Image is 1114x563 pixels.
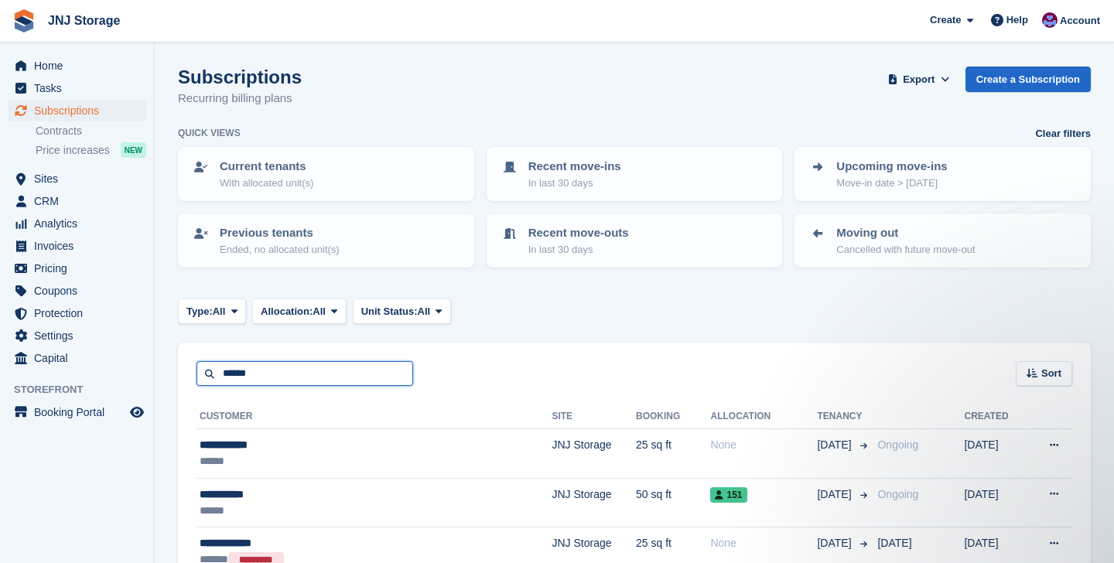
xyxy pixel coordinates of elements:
span: Allocation: [261,304,313,319]
span: Price increases [36,143,110,158]
p: In last 30 days [528,242,629,258]
h6: Quick views [178,126,241,140]
span: Account [1060,13,1100,29]
p: Ended, no allocated unit(s) [220,242,340,258]
span: [DATE] [817,535,854,551]
th: Tenancy [817,404,871,429]
span: Settings [34,325,127,346]
p: In last 30 days [528,176,621,191]
span: Sort [1041,366,1061,381]
a: Recent move-outs In last 30 days [488,215,781,266]
span: [DATE] [817,486,854,503]
img: Jonathan Scrase [1042,12,1058,28]
span: CRM [34,190,127,212]
span: Home [34,55,127,77]
button: Export [885,67,953,92]
span: Booking Portal [34,401,127,423]
span: Protection [34,302,127,324]
span: All [313,304,326,319]
a: menu [8,325,146,346]
a: Create a Subscription [965,67,1091,92]
span: Unit Status: [361,304,418,319]
th: Created [964,404,1026,429]
a: Preview store [128,403,146,421]
a: Previous tenants Ended, no allocated unit(s) [179,215,473,266]
span: Capital [34,347,127,369]
span: Ongoing [877,488,918,500]
div: NEW [121,142,146,158]
p: Cancelled with future move-out [836,242,975,258]
a: menu [8,100,146,121]
span: Storefront [14,382,154,398]
a: menu [8,213,146,234]
p: Recurring billing plans [178,90,302,107]
a: Upcoming move-ins Move-in date > [DATE] [796,148,1089,200]
span: Ongoing [877,438,918,451]
a: Contracts [36,124,146,138]
a: Price increases NEW [36,142,146,159]
span: Type: [186,304,213,319]
th: Site [552,404,636,429]
p: Move-in date > [DATE] [836,176,947,191]
a: menu [8,190,146,212]
h1: Subscriptions [178,67,302,87]
a: menu [8,302,146,324]
span: Invoices [34,235,127,257]
a: Moving out Cancelled with future move-out [796,215,1089,266]
div: None [710,535,817,551]
span: Create [930,12,961,28]
th: Customer [196,404,552,429]
td: 25 sq ft [636,429,710,479]
p: Previous tenants [220,224,340,242]
th: Booking [636,404,710,429]
div: None [710,437,817,453]
a: menu [8,258,146,279]
span: Subscriptions [34,100,127,121]
p: Moving out [836,224,975,242]
p: Recent move-ins [528,158,621,176]
a: menu [8,347,146,369]
a: JNJ Storage [42,8,126,33]
img: stora-icon-8386f47178a22dfd0bd8f6a31ec36ba5ce8667c1dd55bd0f319d3a0aa187defe.svg [12,9,36,32]
span: Analytics [34,213,127,234]
p: With allocated unit(s) [220,176,313,191]
button: Allocation: All [252,299,347,324]
span: Export [903,72,935,87]
a: menu [8,55,146,77]
a: menu [8,401,146,423]
span: [DATE] [817,437,854,453]
span: All [213,304,226,319]
td: [DATE] [964,429,1026,479]
a: Clear filters [1035,126,1091,142]
td: JNJ Storage [552,429,636,479]
a: menu [8,235,146,257]
p: Recent move-outs [528,224,629,242]
th: Allocation [710,404,817,429]
td: [DATE] [964,478,1026,527]
button: Unit Status: All [353,299,451,324]
span: Tasks [34,77,127,99]
span: Help [1006,12,1028,28]
button: Type: All [178,299,246,324]
a: menu [8,77,146,99]
td: JNJ Storage [552,478,636,527]
span: [DATE] [877,537,911,549]
span: 151 [710,487,747,503]
a: menu [8,168,146,189]
p: Upcoming move-ins [836,158,947,176]
span: Sites [34,168,127,189]
span: All [418,304,431,319]
span: Coupons [34,280,127,302]
td: 50 sq ft [636,478,710,527]
a: Current tenants With allocated unit(s) [179,148,473,200]
span: Pricing [34,258,127,279]
p: Current tenants [220,158,313,176]
a: Recent move-ins In last 30 days [488,148,781,200]
a: menu [8,280,146,302]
